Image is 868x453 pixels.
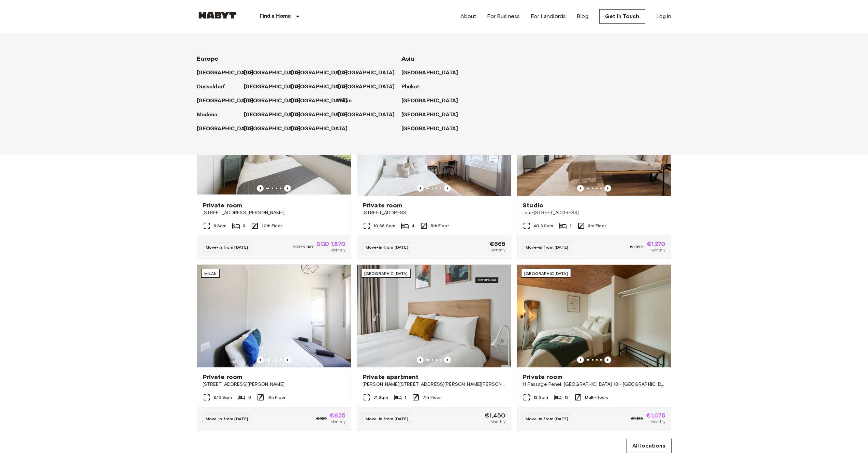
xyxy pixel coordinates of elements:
[523,381,665,388] span: 11 Passage Penel, [GEOGRAPHIC_DATA] 18 - [GEOGRAPHIC_DATA]
[197,93,351,259] a: Marketing picture of unit SG-01-116-001-02Previous imagePrevious image[GEOGRAPHIC_DATA]Private ro...
[291,69,355,77] a: [GEOGRAPHIC_DATA]
[291,97,355,105] a: [GEOGRAPHIC_DATA]
[197,111,218,119] p: Modena
[401,111,458,119] p: [GEOGRAPHIC_DATA]
[243,223,245,229] span: 3
[244,125,308,133] a: [GEOGRAPHIC_DATA]
[524,271,568,276] span: [GEOGRAPHIC_DATA]
[531,12,566,20] a: For Landlords
[599,9,645,24] a: Get in Touch
[423,394,441,400] span: 7th Floor
[373,223,395,229] span: 10.68 Sqm
[197,111,224,119] a: Modena
[197,125,261,133] a: [GEOGRAPHIC_DATA]
[373,394,388,400] span: 31 Sqm
[401,69,458,77] p: [GEOGRAPHIC_DATA]
[417,356,424,363] button: Previous image
[214,223,227,229] span: 6 Sqm
[630,244,644,250] span: €1,320
[244,83,301,91] p: [GEOGRAPHIC_DATA]
[401,69,465,77] a: [GEOGRAPHIC_DATA]
[401,97,458,105] p: [GEOGRAPHIC_DATA]
[203,209,345,216] span: [STREET_ADDRESS][PERSON_NAME]
[588,223,606,229] span: 3rd Floor
[444,185,451,192] button: Previous image
[604,185,611,192] button: Previous image
[291,83,355,91] a: [GEOGRAPHIC_DATA]
[647,241,666,247] span: €1,270
[206,416,248,421] span: Move-in from [DATE]
[401,125,465,133] a: [GEOGRAPHIC_DATA]
[197,97,254,105] p: [GEOGRAPHIC_DATA]
[523,201,543,209] span: Studio
[564,394,569,400] span: 13
[197,12,238,19] img: Habyt
[291,83,348,91] p: [GEOGRAPHIC_DATA]
[338,83,402,91] a: [GEOGRAPHIC_DATA]
[197,55,219,62] span: Europe
[338,97,352,105] p: Milan
[244,125,301,133] p: [GEOGRAPHIC_DATA]
[489,241,506,247] span: €665
[523,373,562,381] span: Private room
[291,97,348,105] p: [GEOGRAPHIC_DATA]
[363,381,505,388] span: [PERSON_NAME][STREET_ADDRESS][PERSON_NAME][PERSON_NAME]
[267,394,285,400] span: 4th Floor
[431,223,448,229] span: 5th Floor
[526,416,568,421] span: Move-in from [DATE]
[244,97,308,105] a: [GEOGRAPHIC_DATA]
[330,419,345,425] span: Monthly
[293,244,314,250] span: SGD 2,337
[244,111,301,119] p: [GEOGRAPHIC_DATA]
[363,209,505,216] span: [STREET_ADDRESS]
[357,264,511,430] a: Marketing picture of unit ES-15-102-734-001Previous imagePrevious image[GEOGRAPHIC_DATA]Private a...
[357,93,511,259] a: Marketing picture of unit DE-04-037-026-03QPrevious imagePrevious image[GEOGRAPHIC_DATA]Private r...
[631,415,643,422] span: €1,125
[401,83,426,91] a: Phuket
[291,69,348,77] p: [GEOGRAPHIC_DATA]
[517,265,671,367] img: Marketing picture of unit FR-18-011-001-012
[262,223,282,229] span: 10th Floor
[460,12,476,20] a: About
[650,419,665,425] span: Monthly
[291,111,355,119] a: [GEOGRAPHIC_DATA]
[260,12,291,20] p: Find a Home
[284,356,291,363] button: Previous image
[487,12,520,20] a: For Business
[203,201,242,209] span: Private room
[316,415,327,422] span: €655
[338,111,395,119] p: [GEOGRAPHIC_DATA]
[401,83,420,91] p: Phuket
[366,416,408,421] span: Move-in from [DATE]
[604,356,611,363] button: Previous image
[338,111,402,119] a: [GEOGRAPHIC_DATA]
[401,55,415,62] span: Asia
[257,356,264,363] button: Previous image
[577,356,584,363] button: Previous image
[444,356,451,363] button: Previous image
[317,241,345,247] span: SGD 1,870
[401,97,465,105] a: [GEOGRAPHIC_DATA]
[656,12,672,20] a: Log in
[417,185,424,192] button: Previous image
[401,125,458,133] p: [GEOGRAPHIC_DATA]
[570,223,571,229] span: 1
[329,412,345,419] span: €625
[197,265,351,367] img: Marketing picture of unit IT-14-111-001-006
[404,394,406,400] span: 1
[244,97,301,105] p: [GEOGRAPHIC_DATA]
[244,111,308,119] a: [GEOGRAPHIC_DATA]
[517,93,671,259] a: Marketing picture of unit DE-01-491-304-001Previous imagePrevious image[GEOGRAPHIC_DATA]StudioLis...
[204,271,217,276] span: Milan
[197,83,232,91] a: Dusseldorf
[364,271,408,276] span: [GEOGRAPHIC_DATA]
[291,125,355,133] a: [GEOGRAPHIC_DATA]
[291,111,348,119] p: [GEOGRAPHIC_DATA]
[203,381,345,388] span: [STREET_ADDRESS][PERSON_NAME]
[577,185,584,192] button: Previous image
[363,201,402,209] span: Private room
[197,69,254,77] p: [GEOGRAPHIC_DATA]
[646,412,666,419] span: €1,075
[363,373,419,381] span: Private apartment
[523,209,665,216] span: Lisa-[STREET_ADDRESS]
